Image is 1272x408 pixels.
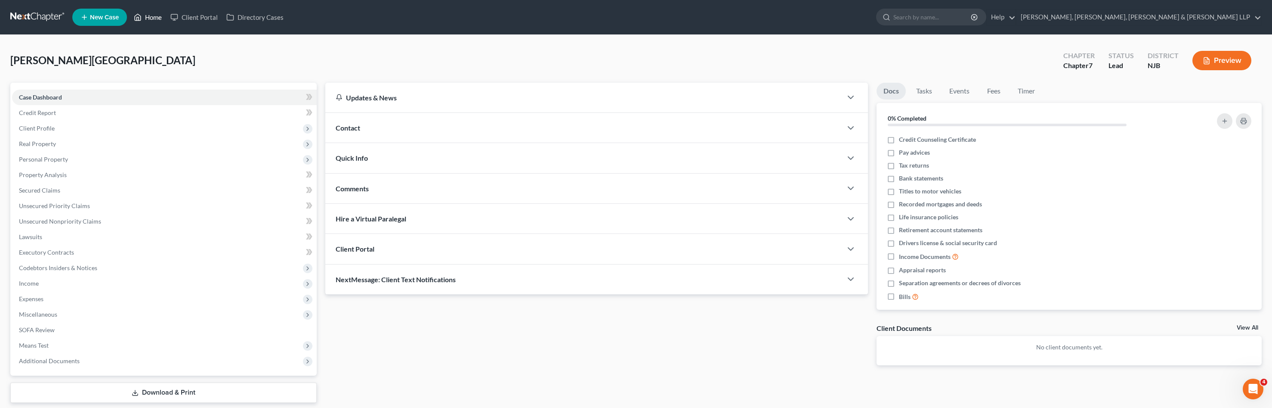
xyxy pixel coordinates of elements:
span: Property Analysis [19,171,67,178]
div: District [1148,51,1179,61]
span: Executory Contracts [19,249,74,256]
span: Titles to motor vehicles [899,187,961,196]
a: View All [1237,325,1258,331]
span: Recorded mortgages and deeds [899,200,982,209]
a: Tasks [909,83,939,100]
span: Life insurance policies [899,213,958,221]
div: Status [1108,51,1134,61]
span: Unsecured Nonpriority Claims [19,218,101,225]
span: Bills [899,293,911,301]
span: Drivers license & social security card [899,239,997,247]
button: Preview [1192,51,1251,70]
span: Codebtors Insiders & Notices [19,264,97,271]
span: Pay advices [899,148,930,157]
span: Comments [336,184,369,193]
span: Separation agreements or decrees of divorces [899,279,1021,287]
a: Unsecured Nonpriority Claims [12,214,317,229]
span: Case Dashboard [19,93,62,101]
span: Miscellaneous [19,311,57,318]
div: Updates & News [336,93,832,102]
a: Events [942,83,976,100]
span: Tax returns [899,161,929,170]
span: Bank statements [899,174,943,183]
span: 4 [1260,379,1267,386]
span: Client Portal [336,245,374,253]
a: Lawsuits [12,229,317,245]
span: Secured Claims [19,187,60,194]
a: Home [130,9,166,25]
span: Credit Counseling Certificate [899,135,976,144]
a: Fees [980,83,1007,100]
a: Docs [877,83,906,100]
span: Hire a Virtual Paralegal [336,215,406,223]
span: Additional Documents [19,357,80,364]
span: Credit Report [19,109,56,116]
div: Chapter [1063,51,1095,61]
a: Credit Report [12,105,317,121]
span: New Case [90,14,119,21]
a: [PERSON_NAME], [PERSON_NAME], [PERSON_NAME] & [PERSON_NAME] LLP [1016,9,1261,25]
div: NJB [1148,61,1179,71]
a: Help [987,9,1016,25]
a: Directory Cases [222,9,288,25]
a: Property Analysis [12,167,317,183]
span: Real Property [19,140,56,147]
strong: 0% Completed [888,115,926,122]
span: Retirement account statements [899,226,982,234]
span: SOFA Review [19,326,55,333]
span: Client Profile [19,125,55,132]
span: Means Test [19,342,49,349]
span: Income Documents [899,252,951,261]
a: Timer [1011,83,1042,100]
a: Download & Print [10,383,317,403]
div: Lead [1108,61,1134,71]
a: Secured Claims [12,183,317,198]
p: No client documents yet. [883,343,1255,352]
span: Unsecured Priority Claims [19,202,90,209]
a: Executory Contracts [12,245,317,260]
span: 7 [1089,61,1093,69]
div: Chapter [1063,61,1095,71]
span: [PERSON_NAME][GEOGRAPHIC_DATA] [10,54,195,66]
input: Search by name... [893,9,972,25]
span: NextMessage: Client Text Notifications [336,275,456,283]
span: Expenses [19,295,43,302]
a: Client Portal [166,9,222,25]
span: Income [19,280,39,287]
span: Appraisal reports [899,266,946,274]
a: SOFA Review [12,322,317,338]
a: Unsecured Priority Claims [12,198,317,214]
div: Client Documents [877,324,932,333]
span: Quick Info [336,154,368,162]
span: Personal Property [19,156,68,163]
iframe: Intercom live chat [1243,379,1263,399]
span: Lawsuits [19,233,42,240]
span: Contact [336,124,360,132]
a: Case Dashboard [12,90,317,105]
